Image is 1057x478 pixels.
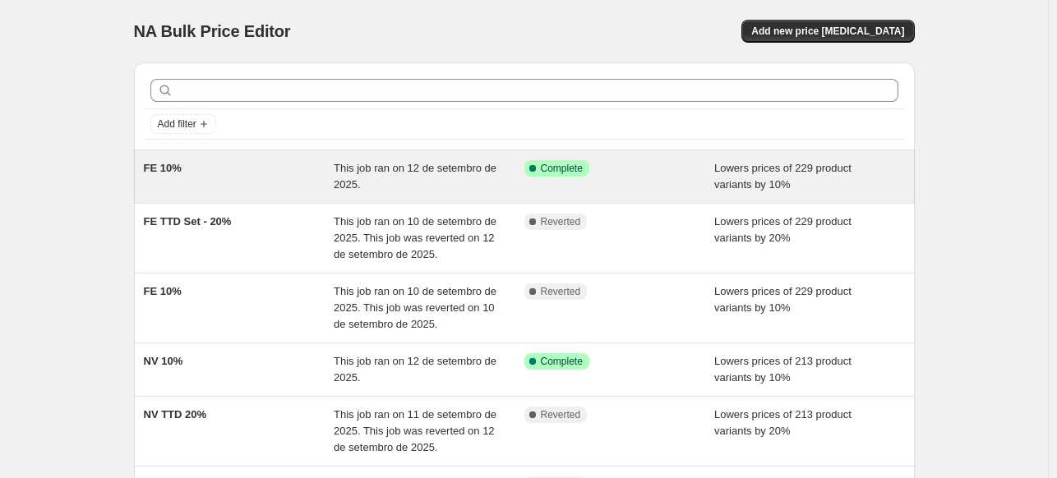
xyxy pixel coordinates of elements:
span: NV 10% [144,355,183,367]
span: Lowers prices of 229 product variants by 10% [714,285,852,314]
span: Add new price [MEDICAL_DATA] [751,25,904,38]
span: Add filter [158,117,196,131]
span: FE TTD Set - 20% [144,215,232,228]
span: Reverted [541,215,581,228]
span: Reverted [541,408,581,421]
span: FE 10% [144,162,182,174]
span: Lowers prices of 213 product variants by 10% [714,355,852,384]
span: Reverted [541,285,581,298]
span: Complete [541,162,583,175]
span: Lowers prices of 213 product variants by 20% [714,408,852,437]
span: NA Bulk Price Editor [134,22,291,40]
span: Lowers prices of 229 product variants by 10% [714,162,852,191]
span: This job ran on 12 de setembro de 2025. [334,162,496,191]
span: This job ran on 12 de setembro de 2025. [334,355,496,384]
span: This job ran on 10 de setembro de 2025. This job was reverted on 10 de setembro de 2025. [334,285,496,330]
span: This job ran on 11 de setembro de 2025. This job was reverted on 12 de setembro de 2025. [334,408,496,453]
button: Add filter [150,114,216,134]
span: Complete [541,355,583,368]
span: FE 10% [144,285,182,297]
button: Add new price [MEDICAL_DATA] [741,20,914,43]
span: NV TTD 20% [144,408,207,421]
span: This job ran on 10 de setembro de 2025. This job was reverted on 12 de setembro de 2025. [334,215,496,260]
span: Lowers prices of 229 product variants by 20% [714,215,852,244]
